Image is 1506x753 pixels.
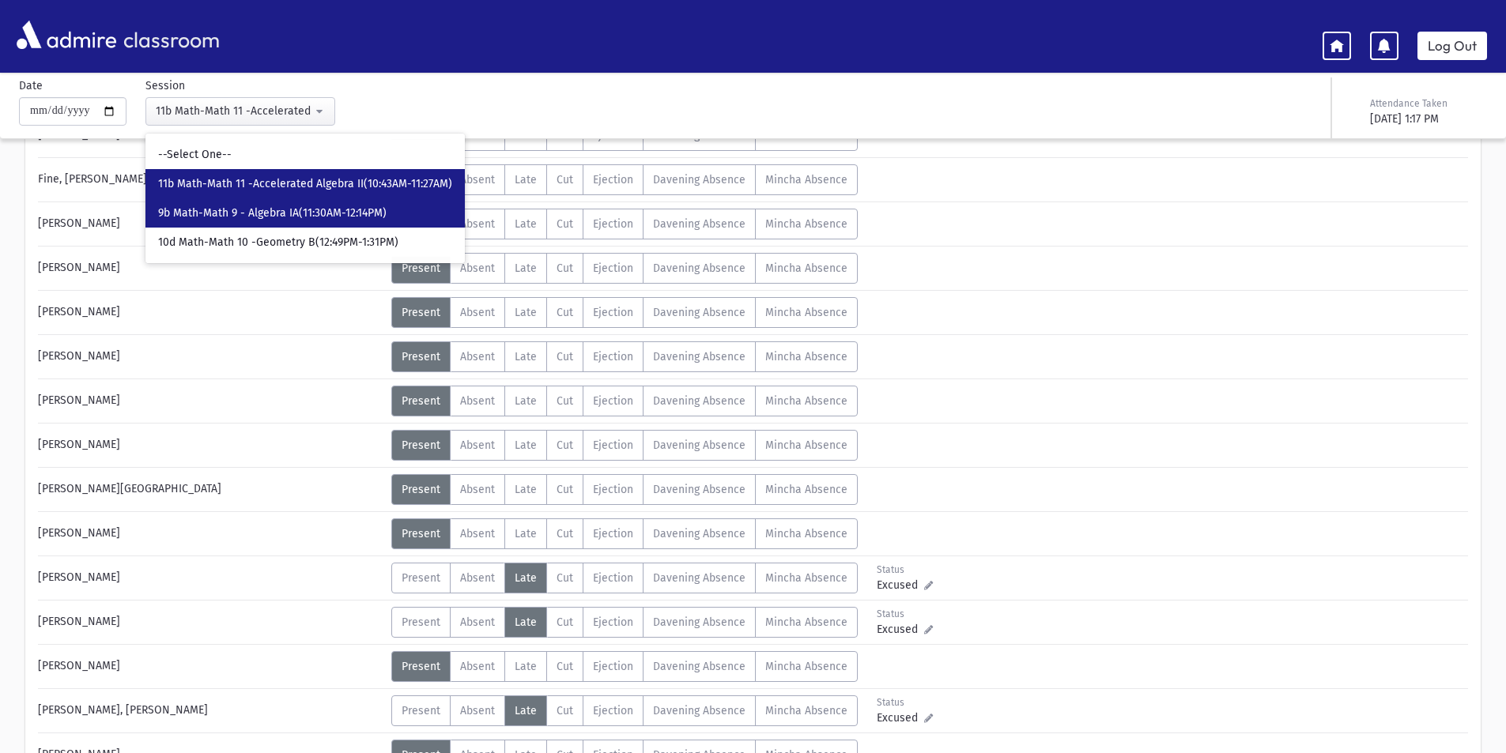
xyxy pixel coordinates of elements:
span: Present [402,306,440,319]
span: Davening Absence [653,660,745,673]
div: AttTypes [391,297,858,328]
span: Present [402,439,440,452]
span: Cut [557,660,573,673]
div: AttTypes [391,430,858,461]
span: Mincha Absence [765,394,847,408]
span: Cut [557,217,573,231]
span: Late [515,616,537,629]
span: Davening Absence [653,527,745,540]
span: Mincha Absence [765,483,847,496]
div: [DATE] 1:17 PM [1370,111,1484,127]
div: Attendance Taken [1370,96,1484,111]
img: AdmirePro [13,17,120,53]
span: --Select One-- [158,147,232,163]
span: Cut [557,483,573,496]
span: Cut [557,704,573,717]
span: Cut [557,262,573,275]
span: classroom [120,14,220,56]
span: Davening Absence [653,616,745,629]
a: Log Out [1417,32,1487,60]
span: Present [402,616,440,629]
span: Late [515,306,537,319]
span: Absent [460,306,495,319]
label: Session [145,77,185,94]
span: Absent [460,483,495,496]
span: Cut [557,439,573,452]
span: 9b Math-Math 9 - Algebra IA(11:30AM-12:14PM) [158,205,387,221]
div: [PERSON_NAME] [30,518,391,549]
span: Ejection [593,483,633,496]
span: 10d Math-Math 10 -Geometry B(12:49PM-1:31PM) [158,235,398,250]
span: Present [402,394,440,408]
span: Excused [877,710,924,726]
label: Date [19,77,43,94]
span: Ejection [593,571,633,585]
span: Davening Absence [653,173,745,186]
span: Late [515,262,537,275]
div: AttTypes [391,253,858,284]
span: Cut [557,306,573,319]
span: Late [515,483,537,496]
span: Absent [460,660,495,673]
span: Cut [557,527,573,540]
span: Ejection [593,616,633,629]
span: Present [402,704,440,717]
span: Ejection [593,350,633,363]
span: Ejection [593,704,633,717]
span: Cut [557,616,573,629]
div: [PERSON_NAME] [30,209,391,239]
span: Ejection [593,262,633,275]
span: Present [402,527,440,540]
span: Late [515,660,537,673]
span: Late [515,173,537,186]
span: Absent [460,616,495,629]
div: [PERSON_NAME][GEOGRAPHIC_DATA] [30,474,391,505]
span: Late [515,217,537,231]
span: Present [402,350,440,363]
div: Fine, [PERSON_NAME] [30,164,391,195]
span: Mincha Absence [765,173,847,186]
div: AttTypes [391,607,858,638]
div: AttTypes [391,386,858,416]
div: [PERSON_NAME], [PERSON_NAME] [30,695,391,726]
span: Late [515,394,537,408]
div: AttTypes [391,563,858,593]
span: Late [515,439,537,452]
div: Status [877,607,947,621]
span: Ejection [593,173,633,186]
span: Mincha Absence [765,616,847,629]
span: Davening Absence [653,394,745,408]
div: AttTypes [391,651,858,682]
span: Ejection [593,660,633,673]
span: Ejection [593,217,633,231]
span: Mincha Absence [765,571,847,585]
span: Present [402,660,440,673]
span: Absent [460,350,495,363]
button: 11b Math-Math 11 -Accelerated Algebra II(10:43AM-11:27AM) [145,97,335,126]
div: AttTypes [391,341,858,372]
div: [PERSON_NAME] [30,651,391,682]
div: AttTypes [391,209,858,239]
span: Late [515,350,537,363]
span: Davening Absence [653,217,745,231]
span: Absent [460,571,495,585]
span: Cut [557,173,573,186]
span: Late [515,527,537,540]
span: Mincha Absence [765,660,847,673]
span: Absent [460,439,495,452]
span: Present [402,483,440,496]
span: Mincha Absence [765,262,847,275]
div: 11b Math-Math 11 -Accelerated Algebra II(10:43AM-11:27AM) [156,103,312,119]
div: [PERSON_NAME] [30,341,391,372]
div: [PERSON_NAME] [30,607,391,638]
span: Present [402,262,440,275]
span: Mincha Absence [765,350,847,363]
div: AttTypes [391,164,858,195]
div: AttTypes [391,695,858,726]
span: Davening Absence [653,439,745,452]
div: AttTypes [391,474,858,505]
span: Late [515,571,537,585]
span: Absent [460,704,495,717]
span: Davening Absence [653,306,745,319]
span: Mincha Absence [765,306,847,319]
